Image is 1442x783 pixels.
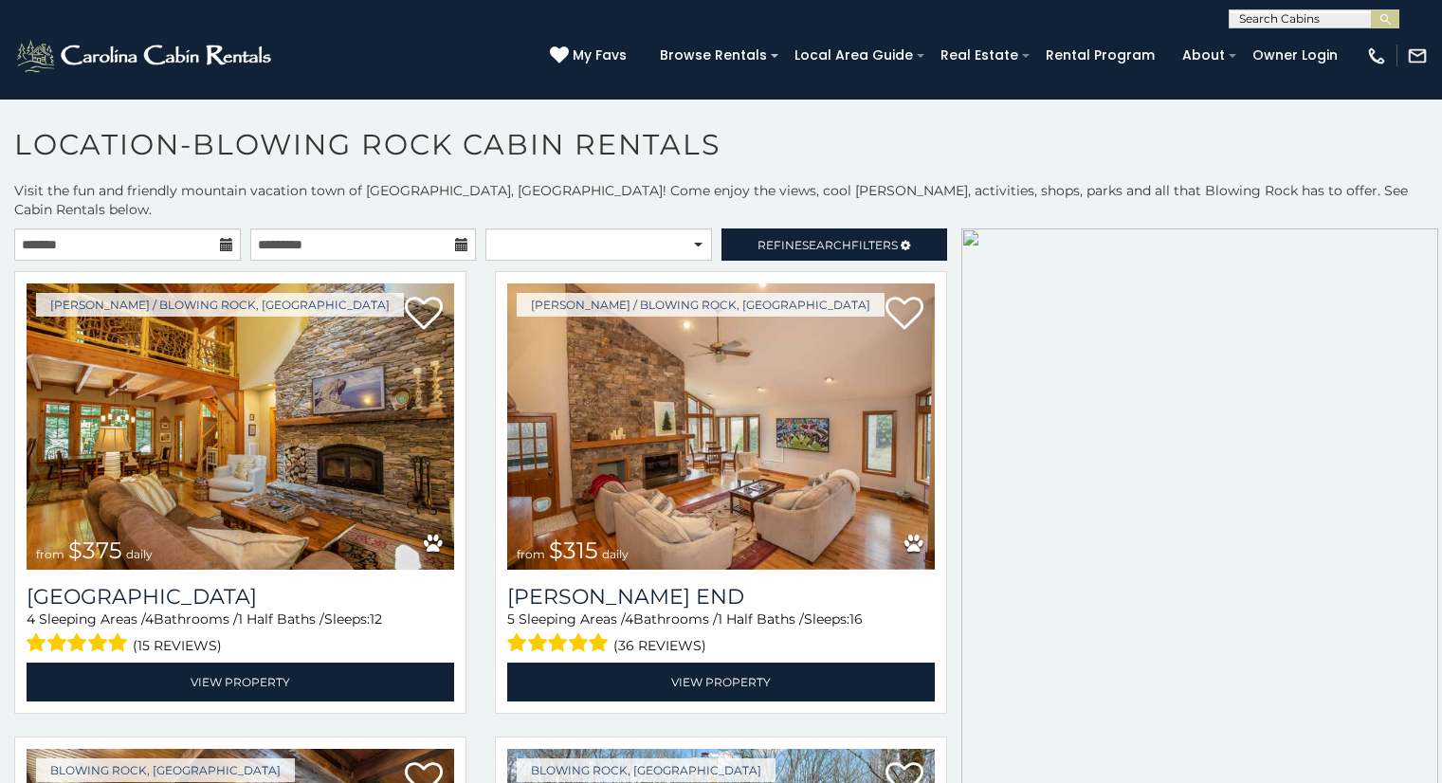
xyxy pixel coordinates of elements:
a: RefineSearchFilters [721,228,948,261]
span: 16 [849,610,863,628]
a: Add to favorites [405,295,443,335]
span: 1 Half Baths / [238,610,324,628]
a: My Favs [550,46,631,66]
span: 12 [370,610,382,628]
img: White-1-2.png [14,37,277,75]
div: Sleeping Areas / Bathrooms / Sleeps: [507,610,935,658]
span: Refine Filters [758,238,898,252]
h3: Mountain Song Lodge [27,584,454,610]
div: Sleeping Areas / Bathrooms / Sleeps: [27,610,454,658]
span: 1 Half Baths / [718,610,804,628]
a: [GEOGRAPHIC_DATA] [27,584,454,610]
a: [PERSON_NAME] / Blowing Rock, [GEOGRAPHIC_DATA] [36,293,404,317]
a: Add to favorites [885,295,923,335]
a: [PERSON_NAME] End [507,584,935,610]
a: Real Estate [931,41,1028,70]
a: About [1173,41,1234,70]
a: Rental Program [1036,41,1164,70]
span: 4 [27,610,35,628]
a: from $375 daily [27,283,454,570]
span: daily [126,547,153,561]
span: daily [602,547,629,561]
a: Owner Login [1243,41,1347,70]
span: $315 [549,537,598,564]
span: (15 reviews) [133,633,222,658]
span: Search [802,238,851,252]
span: 4 [145,610,154,628]
img: 1714397922_thumbnail.jpeg [27,283,454,570]
span: from [517,547,545,561]
a: View Property [27,663,454,701]
a: Browse Rentals [650,41,776,70]
img: Moss End [507,283,935,570]
a: [PERSON_NAME] / Blowing Rock, [GEOGRAPHIC_DATA] [517,293,885,317]
span: (36 reviews) [613,633,706,658]
span: from [36,547,64,561]
img: mail-regular-white.png [1407,46,1428,66]
span: 5 [507,610,515,628]
a: Local Area Guide [785,41,922,70]
span: 4 [625,610,633,628]
span: $375 [68,537,122,564]
a: Blowing Rock, [GEOGRAPHIC_DATA] [36,758,295,782]
img: phone-regular-white.png [1366,46,1387,66]
a: Blowing Rock, [GEOGRAPHIC_DATA] [517,758,776,782]
span: My Favs [573,46,627,65]
h3: Moss End [507,584,935,610]
a: View Property [507,663,935,701]
a: Moss End from $315 daily [507,283,935,570]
